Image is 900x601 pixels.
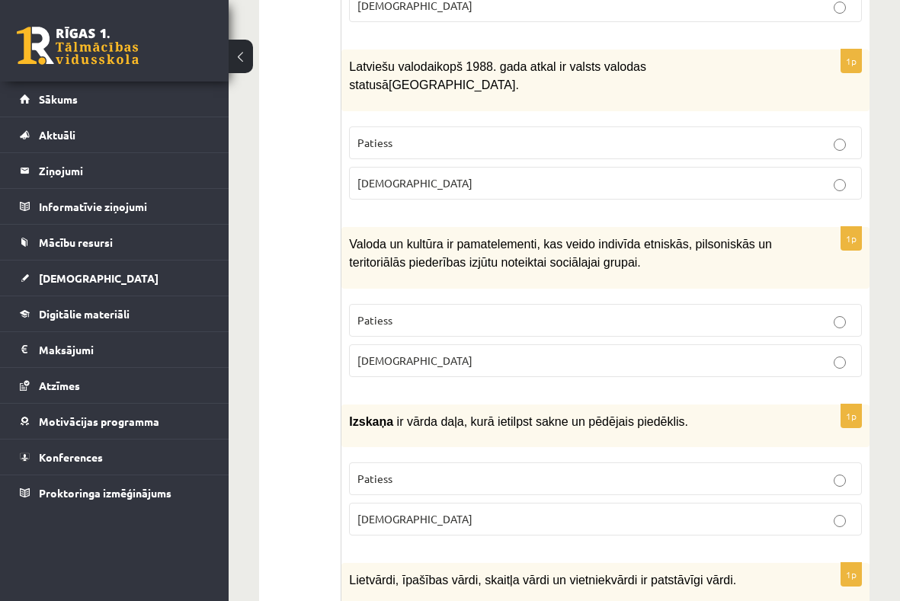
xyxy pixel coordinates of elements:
[39,307,130,321] span: Digitālie materiāli
[834,515,846,527] input: [DEMOGRAPHIC_DATA]
[20,440,210,475] a: Konferences
[834,139,846,151] input: Patiess
[357,136,392,149] span: Patiess
[20,225,210,260] a: Mācību resursi
[39,92,78,106] span: Sākums
[39,414,159,428] span: Motivācijas programma
[357,472,392,485] span: Patiess
[39,153,210,188] legend: Ziņojumi
[434,60,437,73] span: i
[39,379,80,392] span: Atzīmes
[39,332,210,367] legend: Maksājumi
[357,313,392,327] span: Patiess
[357,353,472,367] span: [DEMOGRAPHIC_DATA]
[357,512,472,526] span: [DEMOGRAPHIC_DATA]
[349,415,393,428] span: Izskaņa
[834,2,846,14] input: [DEMOGRAPHIC_DATA]
[357,176,472,190] span: [DEMOGRAPHIC_DATA]
[841,562,862,587] p: 1p
[17,27,139,65] a: Rīgas 1. Tālmācības vidusskola
[20,404,210,439] a: Motivācijas programma
[834,356,846,369] input: [DEMOGRAPHIC_DATA]
[39,450,103,464] span: Konferences
[20,261,210,296] a: [DEMOGRAPHIC_DATA]
[20,117,210,152] a: Aktuāli
[841,226,862,251] p: 1p
[349,238,772,269] span: Valoda un kultūra ir pamatelementi, kas veido indivīda etniskās, pilsoniskās un teritoriālās pied...
[20,296,210,331] a: Digitālie materiāli
[20,332,210,367] a: Maksājumi
[39,235,113,249] span: Mācību resursi
[834,316,846,328] input: Patiess
[834,179,846,191] input: [DEMOGRAPHIC_DATA]
[39,271,159,285] span: [DEMOGRAPHIC_DATA]
[39,128,75,142] span: Aktuāli
[834,475,846,487] input: Patiess
[841,404,862,428] p: 1p
[397,415,688,428] span: ir vārda daļa, kurā ietilpst sakne un pēdējais piedēklis.
[389,78,519,91] span: [GEOGRAPHIC_DATA].
[349,574,736,587] span: Lietvārdi, īpašības vārdi, skaitļa vārdi un vietniekvārdi ir patstāvīgi vārdi.
[841,49,862,73] p: 1p
[20,368,210,403] a: Atzīmes
[20,189,210,224] a: Informatīvie ziņojumi
[349,60,646,91] span: kopš 1988. gada atkal ir valsts valodas statusā
[349,60,434,73] span: Latviešu valoda
[20,82,210,117] a: Sākums
[20,475,210,510] a: Proktoringa izmēģinājums
[39,486,171,500] span: Proktoringa izmēģinājums
[39,189,210,224] legend: Informatīvie ziņojumi
[20,153,210,188] a: Ziņojumi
